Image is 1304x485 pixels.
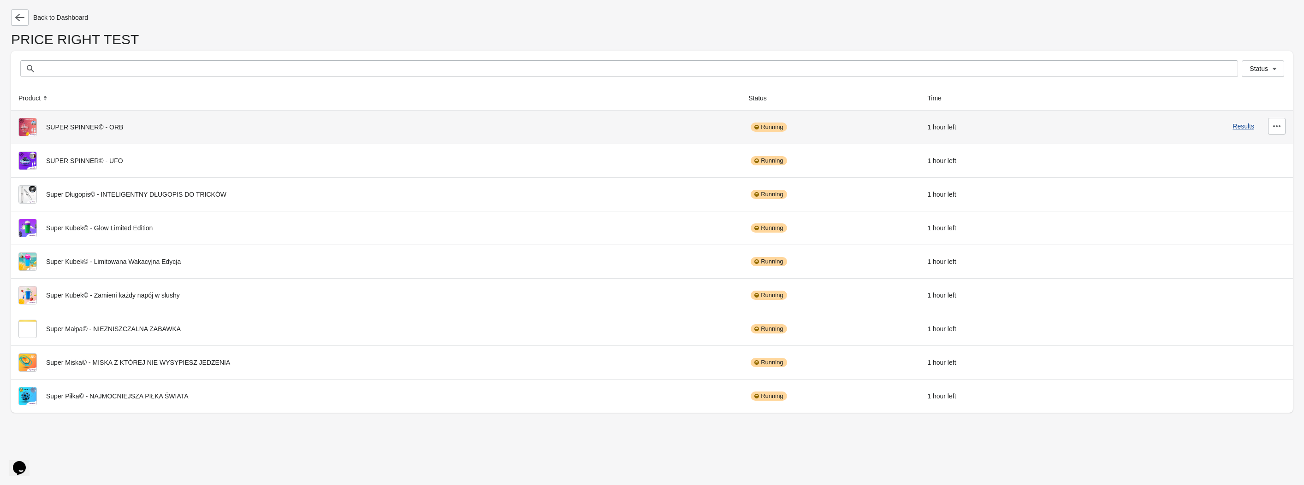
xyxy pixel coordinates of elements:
div: SUPER SPINNER© - UFO [18,152,734,170]
div: 1 hour left [927,219,1053,237]
div: Running [751,291,787,300]
div: Super Małpa© - NIEZNISZCZALNA ZABAWKA [18,320,734,338]
div: Running [751,324,787,333]
div: Running [751,257,787,266]
iframe: chat widget [9,448,39,476]
div: 1 hour left [927,185,1053,204]
span: Status [1250,65,1268,72]
div: SUPER SPINNER© - ORB [18,118,734,136]
div: Running [751,190,787,199]
div: Running [751,223,787,233]
h1: PRICE RIGHT TEST [11,35,1293,51]
button: Results [1233,123,1254,130]
div: Super Miska© - MISKA Z KTÓREJ NIE WYSYPIESZ JEDZENIA [18,353,734,372]
div: 1 hour left [927,320,1053,338]
button: Status [745,90,780,106]
div: 1 hour left [927,152,1053,170]
div: Super Kubek© - Zamieni każdy napój w slushy [18,286,734,304]
button: Status [1242,60,1284,77]
div: Back to Dashboard [11,9,1293,26]
div: Super Kubek© - Limitowana Wakacyjna Edycja [18,252,734,271]
div: 1 hour left [927,353,1053,372]
div: Super Długopis© - INTELIGENTNY DŁUGOPIS DO TRICKÓW [18,185,734,204]
div: 1 hour left [927,387,1053,405]
button: Product [15,90,53,106]
div: Super Kubek© - Glow Limited Edition [18,219,734,237]
div: Running [751,123,787,132]
div: Running [751,392,787,401]
div: 1 hour left [927,118,1053,136]
div: 1 hour left [927,252,1053,271]
div: 1 hour left [927,286,1053,304]
div: Super Piłka© - NAJMOCNIEJSZA PIŁKA ŚWIATA [18,387,734,405]
div: Running [751,156,787,165]
button: Time [924,90,954,106]
div: Running [751,358,787,367]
